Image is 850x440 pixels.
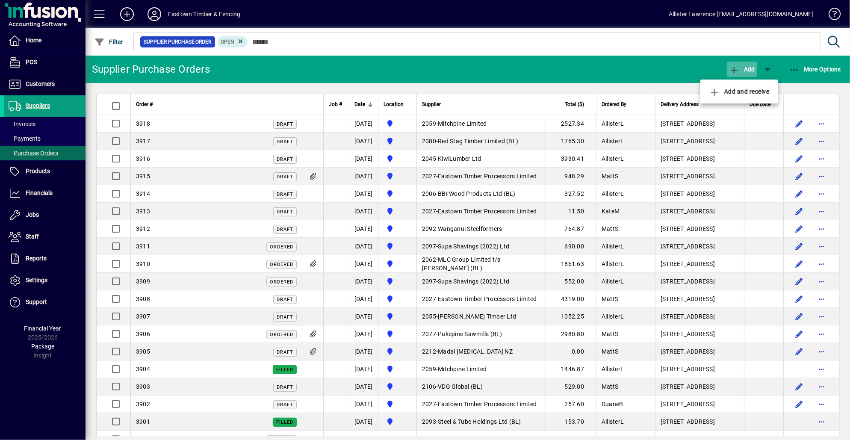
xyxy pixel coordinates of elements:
[277,139,293,145] span: Draft
[31,343,54,350] span: Package
[26,168,50,174] span: Products
[750,100,770,109] span: Due Date
[277,297,293,302] span: Draft
[545,115,596,133] td: 2527.34
[329,100,342,109] span: Job #
[136,120,150,127] span: 3918
[438,278,509,285] span: Supa Shavings (2022) Ltd
[136,313,150,320] span: 3907
[545,255,596,273] td: 1861.63
[545,238,596,255] td: 690.00
[416,343,545,360] td: -
[276,367,293,372] span: Filled
[422,331,436,337] span: 2077
[349,273,378,290] td: [DATE]
[416,168,545,185] td: -
[384,294,411,304] span: Holyoake St
[792,187,806,201] button: Edit
[4,248,86,269] a: Reports
[422,208,436,215] span: 2027
[655,343,744,360] td: [STREET_ADDRESS]
[792,327,806,341] button: Edit
[136,331,150,337] span: 3906
[4,204,86,226] a: Jobs
[270,262,293,267] span: Ordered
[792,292,806,306] button: Edit
[655,396,744,413] td: [STREET_ADDRESS]
[416,378,545,396] td: -
[792,152,806,165] button: Edit
[416,203,545,220] td: -
[354,100,365,109] span: Date
[815,117,828,130] button: More options
[136,173,150,180] span: 3915
[655,273,744,290] td: [STREET_ADDRESS]
[9,121,35,127] span: Invoices
[4,226,86,248] a: Staff
[815,380,828,393] button: More options
[792,345,806,358] button: Edit
[270,279,293,285] span: Ordered
[792,380,806,393] button: Edit
[26,59,37,65] span: POS
[792,239,806,253] button: Edit
[277,174,293,180] span: Draft
[136,243,150,250] span: 3911
[349,150,378,168] td: [DATE]
[422,383,436,390] span: 2106
[422,313,436,320] span: 2055
[602,138,624,145] span: AllisterL
[792,397,806,411] button: Edit
[422,100,540,109] div: Supplier
[92,62,210,76] div: Supplier Purchase Orders
[602,366,624,372] span: AllisterL
[384,189,411,199] span: Holyoake St
[277,157,293,162] span: Draft
[602,243,624,250] span: AllisterL
[270,244,293,250] span: Ordered
[136,208,150,215] span: 3913
[438,138,518,145] span: Red Stag Timber Limited (BL)
[416,133,545,150] td: -
[545,168,596,185] td: 948.29
[416,255,545,273] td: -
[384,241,411,251] span: Holyoake St
[438,313,516,320] span: [PERSON_NAME] Timber Ltd
[550,100,592,109] div: Total ($)
[545,185,596,203] td: 327.52
[136,100,153,109] span: Order #
[792,117,806,130] button: Edit
[136,295,150,302] span: 3908
[602,208,620,215] span: KateM
[655,185,744,203] td: [STREET_ADDRESS]
[141,6,168,22] button: Profile
[144,38,212,46] span: Supplier Purchase Order
[789,66,841,73] span: More Options
[26,298,47,305] span: Support
[9,150,58,157] span: Purchase Orders
[349,115,378,133] td: [DATE]
[416,238,545,255] td: -
[422,278,436,285] span: 2097
[655,290,744,308] td: [STREET_ADDRESS]
[545,220,596,238] td: 764.87
[815,187,828,201] button: More options
[4,74,86,95] a: Customers
[815,362,828,376] button: More options
[218,36,248,47] mat-chip: Completion Status: Open
[26,255,47,262] span: Reports
[438,366,487,372] span: Mitchpine Limited
[545,413,596,431] td: 153.70
[422,173,436,180] span: 2027
[349,203,378,220] td: [DATE]
[545,150,596,168] td: 3930.41
[545,360,596,378] td: 1446.87
[384,259,411,269] span: Holyoake St
[276,419,293,425] span: Filled
[655,220,744,238] td: [STREET_ADDRESS]
[655,133,744,150] td: [STREET_ADDRESS]
[384,381,411,392] span: Holyoake St
[727,62,757,77] button: Add
[438,331,502,337] span: Pukepine Sawmills (BL)
[602,383,618,390] span: MattS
